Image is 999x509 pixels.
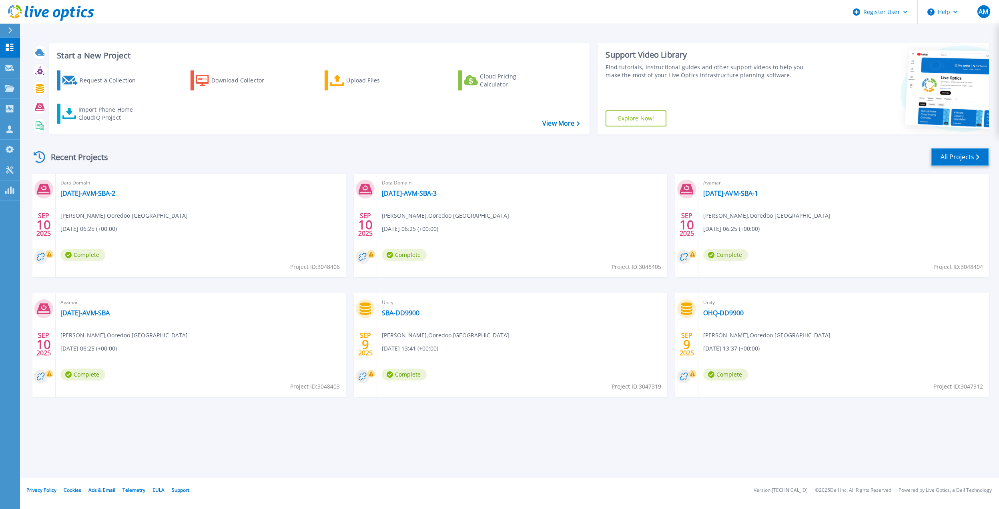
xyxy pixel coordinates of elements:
[933,263,983,271] span: Project ID: 3048404
[382,309,419,317] a: SBA-DD9900
[703,211,830,220] span: [PERSON_NAME] , Ooredoo [GEOGRAPHIC_DATA]
[679,210,694,239] div: SEP 2025
[57,70,146,90] a: Request a Collection
[899,488,992,493] li: Powered by Live Optics, a Dell Technology
[290,263,340,271] span: Project ID: 3048406
[290,382,340,391] span: Project ID: 3048403
[703,331,830,340] span: [PERSON_NAME] , Ooredoo [GEOGRAPHIC_DATA]
[211,72,275,88] div: Download Collector
[382,369,427,381] span: Complete
[36,341,51,348] span: 10
[78,106,141,122] div: Import Phone Home CloudIQ Project
[979,8,988,15] span: AM
[60,369,105,381] span: Complete
[703,309,744,317] a: OHQ-DD9900
[346,72,410,88] div: Upload Files
[382,211,509,220] span: [PERSON_NAME] , Ooredoo [GEOGRAPHIC_DATA]
[933,382,983,391] span: Project ID: 3047312
[679,330,694,359] div: SEP 2025
[382,331,509,340] span: [PERSON_NAME] , Ooredoo [GEOGRAPHIC_DATA]
[57,51,580,60] h3: Start a New Project
[458,70,548,90] a: Cloud Pricing Calculator
[60,178,341,187] span: Data Domain
[60,309,110,317] a: [DATE]-AVM-SBA
[26,487,56,493] a: Privacy Policy
[815,488,891,493] li: © 2025 Dell Inc. All Rights Reserved
[703,178,984,187] span: Avamar
[60,249,105,261] span: Complete
[382,298,662,307] span: Unity
[382,224,438,233] span: [DATE] 06:25 (+00:00)
[362,341,369,348] span: 9
[64,487,81,493] a: Cookies
[703,224,760,233] span: [DATE] 06:25 (+00:00)
[606,63,808,79] div: Find tutorials, instructional guides and other support videos to help you make the most of your L...
[172,487,189,493] a: Support
[612,263,661,271] span: Project ID: 3048405
[60,344,117,353] span: [DATE] 06:25 (+00:00)
[703,189,758,197] a: [DATE]-AVM-SBA-1
[606,110,666,126] a: Explore Now!
[382,344,438,353] span: [DATE] 13:41 (+00:00)
[703,369,748,381] span: Complete
[606,50,808,60] div: Support Video Library
[358,210,373,239] div: SEP 2025
[480,72,544,88] div: Cloud Pricing Calculator
[36,221,51,228] span: 10
[703,249,748,261] span: Complete
[60,211,188,220] span: [PERSON_NAME] , Ooredoo [GEOGRAPHIC_DATA]
[703,344,760,353] span: [DATE] 13:37 (+00:00)
[60,331,188,340] span: [PERSON_NAME] , Ooredoo [GEOGRAPHIC_DATA]
[683,341,690,348] span: 9
[80,72,144,88] div: Request a Collection
[325,70,414,90] a: Upload Files
[703,298,984,307] span: Unity
[88,487,115,493] a: Ads & Email
[60,189,115,197] a: [DATE]-AVM-SBA-2
[31,147,119,167] div: Recent Projects
[36,210,51,239] div: SEP 2025
[152,487,164,493] a: EULA
[191,70,280,90] a: Download Collector
[382,178,662,187] span: Data Domain
[612,382,661,391] span: Project ID: 3047319
[36,330,51,359] div: SEP 2025
[358,330,373,359] div: SEP 2025
[754,488,808,493] li: Version: [TECHNICAL_ID]
[382,189,437,197] a: [DATE]-AVM-SBA-3
[122,487,145,493] a: Telemetry
[680,221,694,228] span: 10
[358,221,373,228] span: 10
[60,298,341,307] span: Avamar
[931,148,989,166] a: All Projects
[542,120,580,127] a: View More
[60,224,117,233] span: [DATE] 06:25 (+00:00)
[382,249,427,261] span: Complete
